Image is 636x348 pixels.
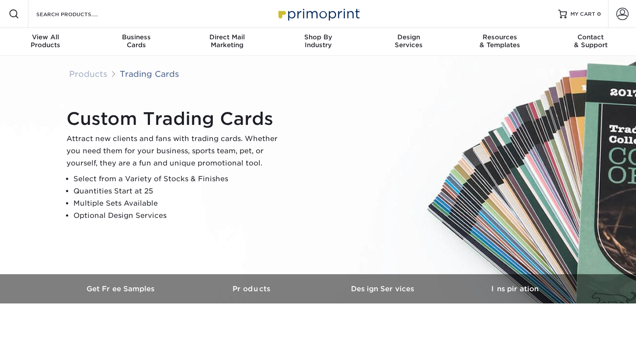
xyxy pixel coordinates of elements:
span: Direct Mail [182,33,273,41]
span: MY CART [570,10,595,18]
a: Get Free Samples [56,274,187,303]
input: SEARCH PRODUCTS..... [35,9,121,19]
h3: Get Free Samples [56,285,187,293]
div: Industry [273,33,364,49]
img: Primoprint [275,4,362,23]
div: & Support [545,33,636,49]
div: Services [363,33,454,49]
a: Products [69,69,108,79]
div: Marketing [182,33,273,49]
p: Attract new clients and fans with trading cards. Whether you need them for your business, sports ... [66,133,285,169]
a: Shop ByIndustry [273,28,364,56]
a: Products [187,274,318,303]
h3: Design Services [318,285,449,293]
li: Optional Design Services [73,210,285,222]
a: BusinessCards [91,28,182,56]
li: Quantities Start at 25 [73,185,285,197]
a: Design Services [318,274,449,303]
li: Multiple Sets Available [73,197,285,210]
span: Business [91,33,182,41]
a: DesignServices [363,28,454,56]
span: 0 [597,11,601,17]
a: Trading Cards [120,69,179,79]
span: Design [363,33,454,41]
a: Contact& Support [545,28,636,56]
a: Inspiration [449,274,580,303]
span: Resources [454,33,545,41]
li: Select from a Variety of Stocks & Finishes [73,173,285,185]
div: Cards [91,33,182,49]
h3: Inspiration [449,285,580,293]
div: & Templates [454,33,545,49]
a: Resources& Templates [454,28,545,56]
span: Contact [545,33,636,41]
span: Shop By [273,33,364,41]
h1: Custom Trading Cards [66,108,285,129]
h3: Products [187,285,318,293]
a: Direct MailMarketing [182,28,273,56]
